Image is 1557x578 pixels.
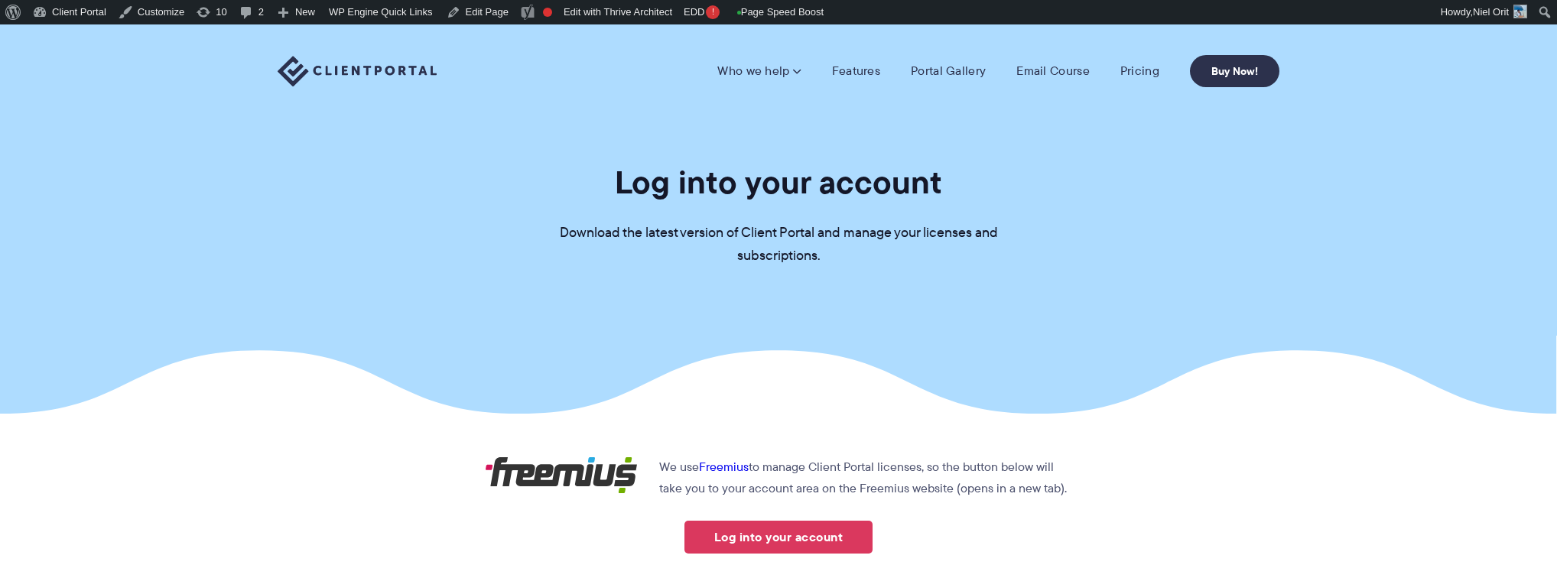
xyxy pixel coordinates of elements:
h1: Log into your account [615,162,942,203]
a: Portal Gallery [911,63,986,79]
a: Log into your account [684,521,873,554]
a: Who we help [717,63,801,79]
div: Focus keyphrase not set [543,8,552,17]
p: Download the latest version of Client Portal and manage your licenses and subscriptions. [549,222,1008,268]
a: Pricing [1120,63,1159,79]
a: Email Course [1016,63,1090,79]
a: Features [832,63,880,79]
span: Niel Orit [1473,6,1509,18]
a: Freemius [699,458,749,476]
p: We use to manage Client Portal licenses, so the button below will take you to your account area o... [485,456,1073,499]
div: ! [706,5,720,19]
a: Buy Now! [1190,55,1279,87]
img: Freemius logo [485,456,638,494]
